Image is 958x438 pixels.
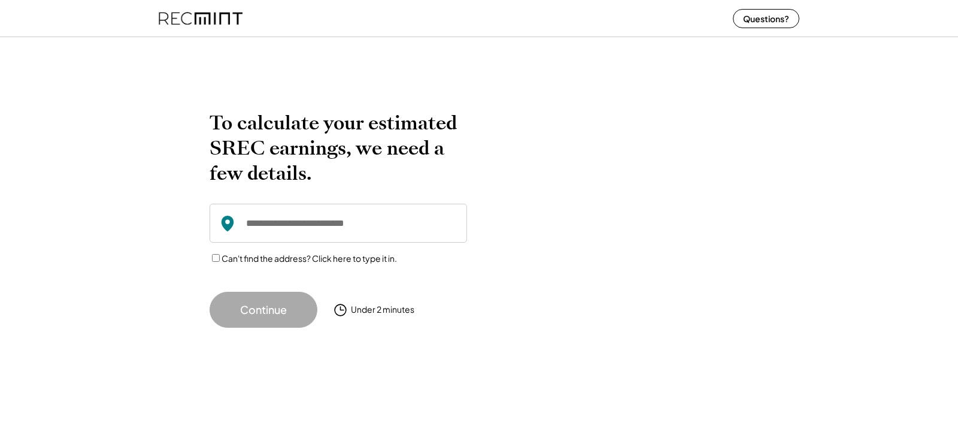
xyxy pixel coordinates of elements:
[351,304,414,316] div: Under 2 minutes
[210,110,467,186] h2: To calculate your estimated SREC earnings, we need a few details.
[159,2,242,34] img: recmint-logotype%403x%20%281%29.jpeg
[210,292,317,328] button: Continue
[222,253,397,264] label: Can't find the address? Click here to type it in.
[497,110,730,303] img: yH5BAEAAAAALAAAAAABAAEAAAIBRAA7
[733,9,799,28] button: Questions?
